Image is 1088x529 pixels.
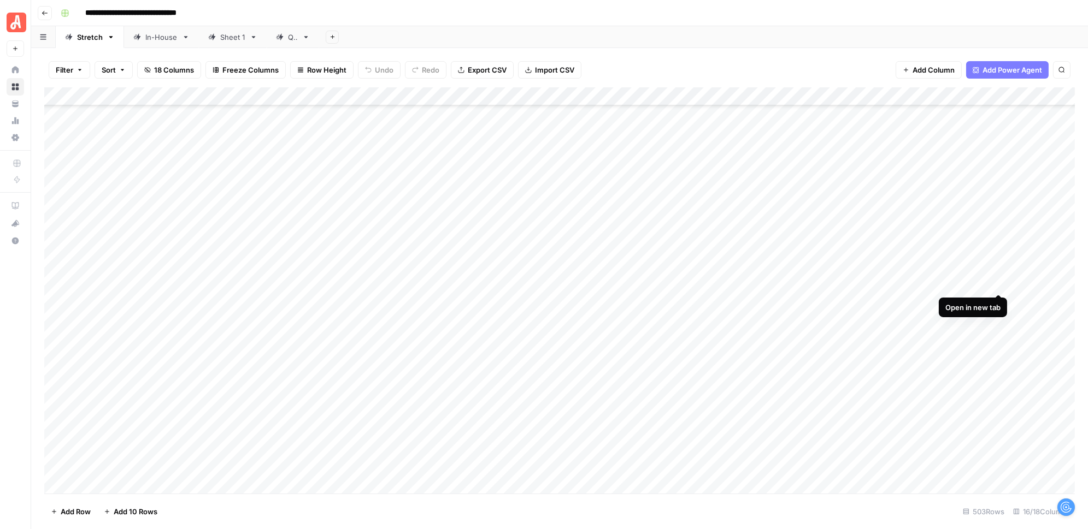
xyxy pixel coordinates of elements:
button: Redo [405,61,446,79]
a: Browse [7,78,24,96]
button: Add Power Agent [966,61,1049,79]
button: Row Height [290,61,354,79]
button: Add Row [44,503,97,520]
span: Import CSV [535,64,574,75]
span: Row Height [307,64,346,75]
span: 18 Columns [154,64,194,75]
div: 16/18 Columns [1009,503,1075,520]
button: Workspace: Angi [7,9,24,36]
button: Export CSV [451,61,514,79]
div: 503 Rows [958,503,1009,520]
button: What's new? [7,215,24,232]
button: Filter [49,61,90,79]
button: Undo [358,61,401,79]
span: Filter [56,64,73,75]
span: Add Power Agent [983,64,1042,75]
span: Add Column [913,64,955,75]
div: Sheet 1 [220,32,245,43]
div: In-House [145,32,178,43]
span: Redo [422,64,439,75]
div: Open in new tab [945,302,1001,313]
button: 18 Columns [137,61,201,79]
span: Sort [102,64,116,75]
a: QA [267,26,319,48]
a: Usage [7,112,24,129]
button: Freeze Columns [205,61,286,79]
a: Home [7,61,24,79]
span: Freeze Columns [222,64,279,75]
a: Settings [7,129,24,146]
span: Export CSV [468,64,507,75]
span: Add Row [61,506,91,517]
a: In-House [124,26,199,48]
div: QA [288,32,298,43]
a: Sheet 1 [199,26,267,48]
button: Add 10 Rows [97,503,164,520]
a: AirOps Academy [7,197,24,215]
span: Undo [375,64,393,75]
button: Sort [95,61,133,79]
a: Your Data [7,95,24,112]
div: What's new? [7,215,23,231]
img: Angi Logo [7,13,26,32]
span: Add 10 Rows [114,506,157,517]
div: Stretch [77,32,103,43]
button: Help + Support [7,232,24,249]
button: Import CSV [518,61,581,79]
button: Add Column [896,61,962,79]
a: Stretch [56,26,124,48]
